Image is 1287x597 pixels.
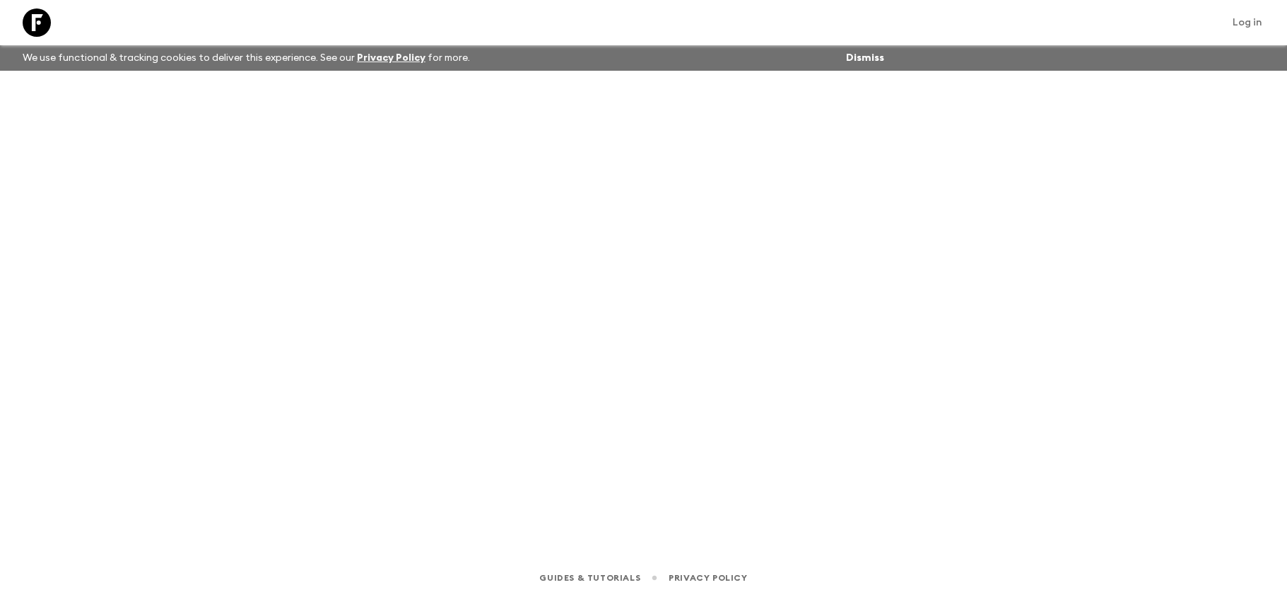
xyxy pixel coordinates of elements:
a: Privacy Policy [357,53,425,63]
a: Log in [1225,13,1270,33]
button: Dismiss [842,48,888,68]
p: We use functional & tracking cookies to deliver this experience. See our for more. [17,45,476,71]
a: Privacy Policy [669,570,747,586]
a: Guides & Tutorials [539,570,640,586]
